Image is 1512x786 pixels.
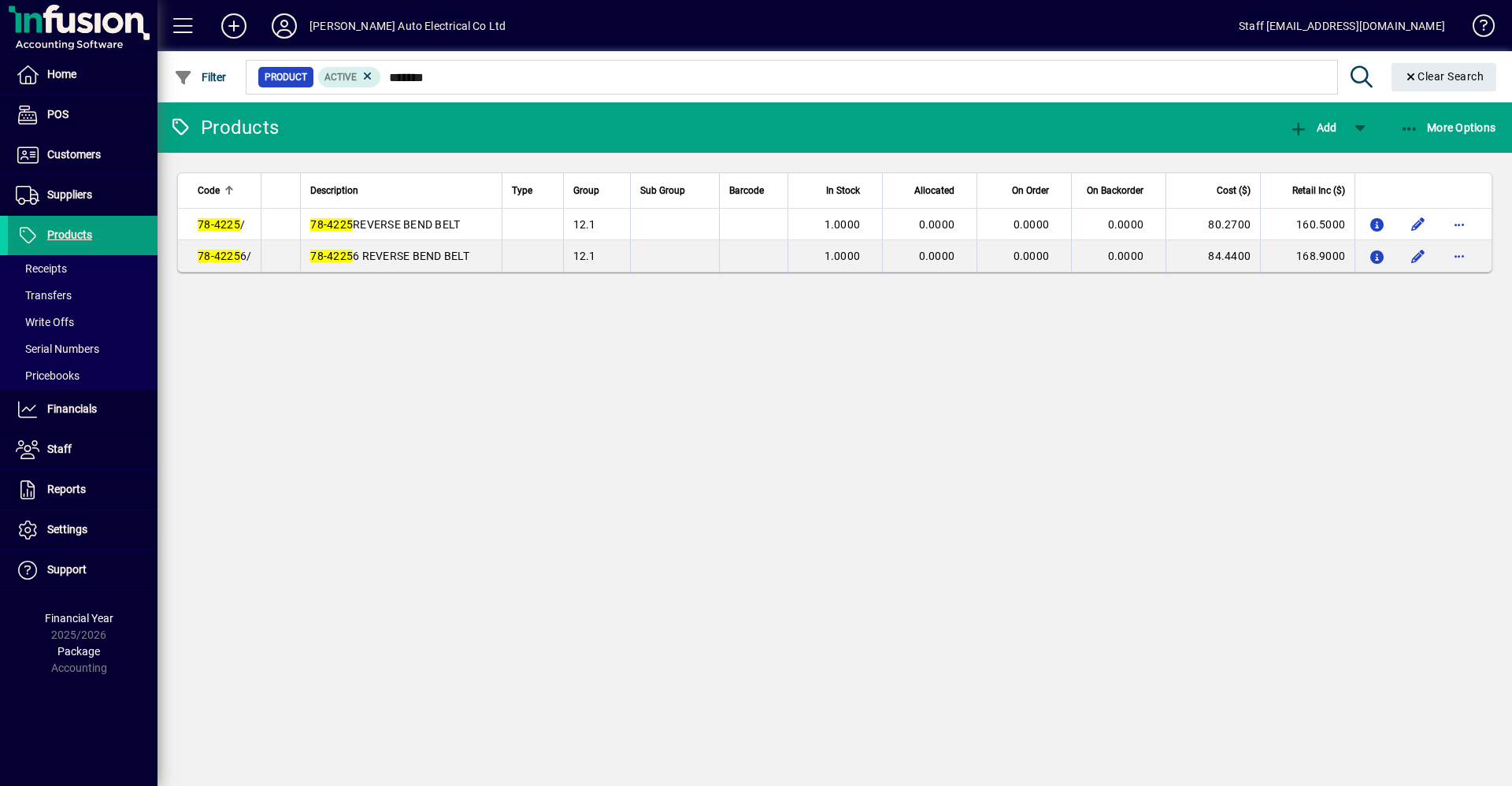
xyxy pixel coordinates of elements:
[1081,182,1158,199] div: On Backorder
[47,443,72,455] span: Staff
[573,250,596,262] span: 12.1
[512,182,554,199] div: Type
[47,563,87,576] span: Support
[8,135,157,175] a: Customers
[798,182,874,199] div: In Stock
[1447,212,1472,237] button: More options
[1217,182,1251,199] span: Cost ($)
[47,68,76,80] span: Home
[47,188,92,201] span: Suppliers
[8,510,157,550] a: Settings
[8,309,157,336] a: Write Offs
[8,336,157,362] a: Serial Numbers
[8,362,157,389] a: Pricebooks
[1461,3,1492,54] a: Knowledge Base
[892,182,969,199] div: Allocated
[8,176,157,215] a: Suppliers
[1108,218,1144,231] span: 0.0000
[1406,212,1431,237] button: Edit
[1260,209,1354,240] td: 160.5000
[209,12,259,40] button: Add
[825,250,861,262] span: 1.0000
[16,369,80,382] span: Pricebooks
[825,218,861,231] span: 1.0000
[1014,218,1050,231] span: 0.0000
[318,67,381,87] mat-chip: Activation Status: Active
[174,71,227,83] span: Filter
[1014,250,1050,262] span: 0.0000
[1289,121,1336,134] span: Add
[914,182,954,199] span: Allocated
[987,182,1063,199] div: On Order
[310,182,358,199] span: Description
[919,250,955,262] span: 0.0000
[8,390,157,429] a: Financials
[1165,240,1260,272] td: 84.4400
[1404,70,1484,83] span: Clear Search
[1292,182,1345,199] span: Retail Inc ($)
[640,182,710,199] div: Sub Group
[45,612,113,625] span: Financial Year
[310,182,491,199] div: Description
[573,182,599,199] span: Group
[1392,63,1497,91] button: Clear
[1260,240,1354,272] td: 168.9000
[8,95,157,135] a: POS
[8,282,157,309] a: Transfers
[1165,209,1260,240] td: 80.2700
[310,218,460,231] span: REVERSE BEND BELT
[573,182,621,199] div: Group
[310,218,353,231] em: 78-4225
[198,182,251,199] div: Code
[8,430,157,469] a: Staff
[16,316,74,328] span: Write Offs
[47,483,86,495] span: Reports
[1239,13,1445,39] div: Staff [EMAIL_ADDRESS][DOMAIN_NAME]
[198,182,220,199] span: Code
[198,250,251,262] span: 6/
[47,402,97,415] span: Financials
[198,250,240,262] em: 78-4225
[265,69,307,85] span: Product
[198,218,240,231] em: 78-4225
[1285,113,1340,142] button: Add
[1406,243,1431,269] button: Edit
[57,645,100,658] span: Package
[324,72,357,83] span: Active
[512,182,532,199] span: Type
[1087,182,1143,199] span: On Backorder
[8,551,157,590] a: Support
[640,182,685,199] span: Sub Group
[8,255,157,282] a: Receipts
[198,218,245,231] span: /
[16,289,72,302] span: Transfers
[1012,182,1049,199] span: On Order
[310,250,469,262] span: 6 REVERSE BEND BELT
[16,262,67,275] span: Receipts
[8,470,157,510] a: Reports
[309,13,506,39] div: [PERSON_NAME] Auto Electrical Co Ltd
[170,63,231,91] button: Filter
[8,55,157,95] a: Home
[919,218,955,231] span: 0.0000
[169,115,279,140] div: Products
[729,182,778,199] div: Barcode
[310,250,353,262] em: 78-4225
[47,108,69,120] span: POS
[1400,121,1496,134] span: More Options
[16,343,99,355] span: Serial Numbers
[47,228,92,241] span: Products
[47,523,87,536] span: Settings
[573,218,596,231] span: 12.1
[826,182,860,199] span: In Stock
[1396,113,1500,142] button: More Options
[1108,250,1144,262] span: 0.0000
[729,182,764,199] span: Barcode
[47,148,101,161] span: Customers
[1447,243,1472,269] button: More options
[259,12,309,40] button: Profile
